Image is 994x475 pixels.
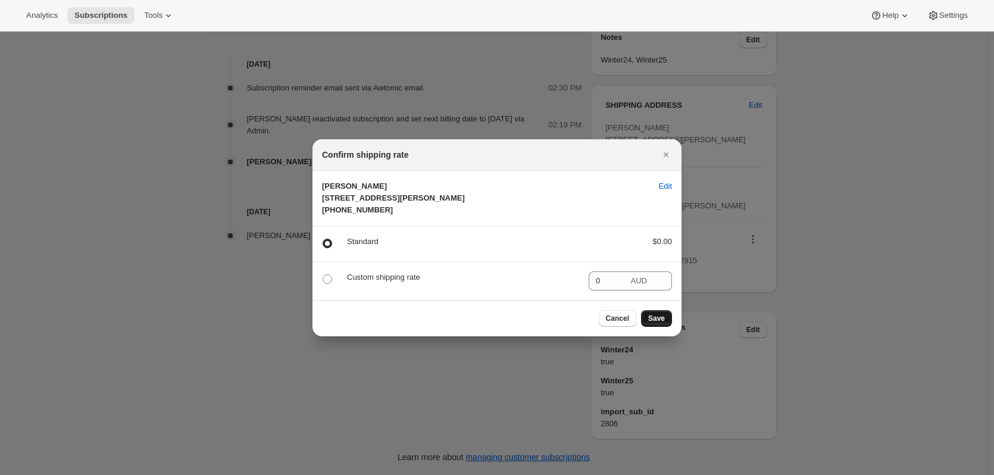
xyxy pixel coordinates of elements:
span: Analytics [26,11,58,20]
span: $0.00 [652,237,672,246]
span: Subscriptions [74,11,127,20]
button: Cancel [599,310,636,327]
span: Cancel [606,314,629,323]
button: Tools [137,7,182,24]
button: Help [863,7,917,24]
button: Edit [652,177,679,196]
span: Tools [144,11,162,20]
span: Edit [659,180,672,192]
p: Standard [347,236,633,248]
button: Close [658,146,674,163]
p: Custom shipping rate [347,271,579,283]
button: Analytics [19,7,65,24]
button: Settings [920,7,975,24]
span: [PERSON_NAME] [STREET_ADDRESS][PERSON_NAME] [PHONE_NUMBER] [322,182,465,214]
span: Save [648,314,665,323]
span: Settings [939,11,968,20]
button: Save [641,310,672,327]
span: AUD [631,276,647,285]
h2: Confirm shipping rate [322,149,408,161]
button: Subscriptions [67,7,135,24]
span: Help [882,11,898,20]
